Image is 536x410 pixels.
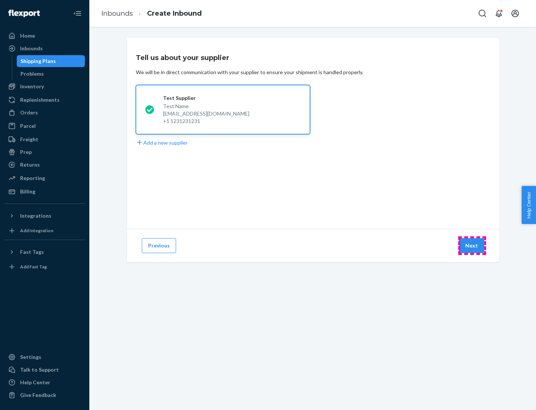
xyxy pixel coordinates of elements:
div: Billing [20,188,35,195]
a: Home [4,30,85,42]
a: Shipping Plans [17,55,85,67]
a: Inventory [4,81,85,92]
a: Replenishments [4,94,85,106]
button: Close Navigation [70,6,85,21]
a: Freight [4,133,85,145]
a: Orders [4,107,85,119]
button: Fast Tags [4,246,85,258]
button: Open account menu [508,6,523,21]
div: Freight [20,136,38,143]
div: Settings [20,353,41,361]
a: Help Center [4,376,85,388]
div: Integrations [20,212,51,220]
button: Open notifications [491,6,506,21]
div: Shipping Plans [20,57,56,65]
a: Problems [17,68,85,80]
div: We will be in direct communication with your supplier to ensure your shipment is handled properly. [136,69,363,76]
div: Reporting [20,174,45,182]
div: Talk to Support [20,366,59,373]
a: Billing [4,186,85,198]
ol: breadcrumbs [95,3,208,25]
a: Add Integration [4,225,85,237]
a: Returns [4,159,85,171]
div: Inventory [20,83,44,90]
button: Help Center [521,186,536,224]
h3: Tell us about your supplier [136,53,229,63]
div: Parcel [20,122,36,130]
div: Orders [20,109,38,116]
a: Create Inbound [147,9,202,18]
a: Reporting [4,172,85,184]
div: Returns [20,161,40,168]
div: Replenishments [20,96,60,104]
div: Help Center [20,379,50,386]
div: Home [20,32,35,40]
div: Prep [20,148,32,156]
a: Settings [4,351,85,363]
img: Flexport logo [8,10,40,17]
button: Add a new supplier [136,139,188,146]
button: Open Search Box [475,6,490,21]
div: Give Feedback [20,391,56,399]
div: Fast Tags [20,248,44,256]
a: Inbounds [4,42,85,54]
div: Add Fast Tag [20,264,47,270]
button: Give Feedback [4,389,85,401]
a: Talk to Support [4,364,85,376]
a: Parcel [4,120,85,132]
button: Previous [142,238,176,253]
button: Next [459,238,484,253]
div: Problems [20,70,44,78]
a: Inbounds [101,9,133,18]
a: Add Fast Tag [4,261,85,273]
button: Integrations [4,210,85,222]
div: Add Integration [20,227,53,234]
div: Inbounds [20,45,43,52]
a: Prep [4,146,85,158]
